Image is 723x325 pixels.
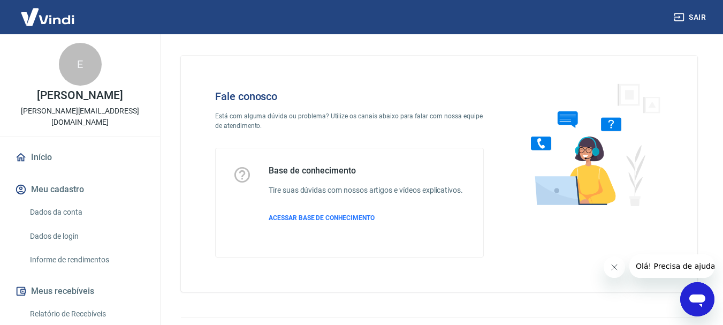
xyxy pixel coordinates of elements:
[215,111,484,131] p: Está com alguma dúvida ou problema? Utilize os canais abaixo para falar com nossa equipe de atend...
[13,279,147,303] button: Meus recebíveis
[6,7,90,16] span: Olá! Precisa de ajuda?
[269,213,463,223] a: ACESSAR BASE DE CONHECIMENTO
[269,185,463,196] h6: Tire suas dúvidas com nossos artigos e vídeos explicativos.
[629,254,714,278] iframe: Mensagem da empresa
[215,90,484,103] h4: Fale conosco
[13,178,147,201] button: Meu cadastro
[269,214,375,222] span: ACESSAR BASE DE CONHECIMENTO
[37,90,123,101] p: [PERSON_NAME]
[13,1,82,33] img: Vindi
[13,146,147,169] a: Início
[269,165,463,176] h5: Base de conhecimento
[26,303,147,325] a: Relatório de Recebíveis
[672,7,710,27] button: Sair
[604,256,625,278] iframe: Fechar mensagem
[59,43,102,86] div: E
[26,225,147,247] a: Dados de login
[26,249,147,271] a: Informe de rendimentos
[680,282,714,316] iframe: Botão para abrir a janela de mensagens
[26,201,147,223] a: Dados da conta
[9,105,151,128] p: [PERSON_NAME][EMAIL_ADDRESS][DOMAIN_NAME]
[509,73,672,216] img: Fale conosco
